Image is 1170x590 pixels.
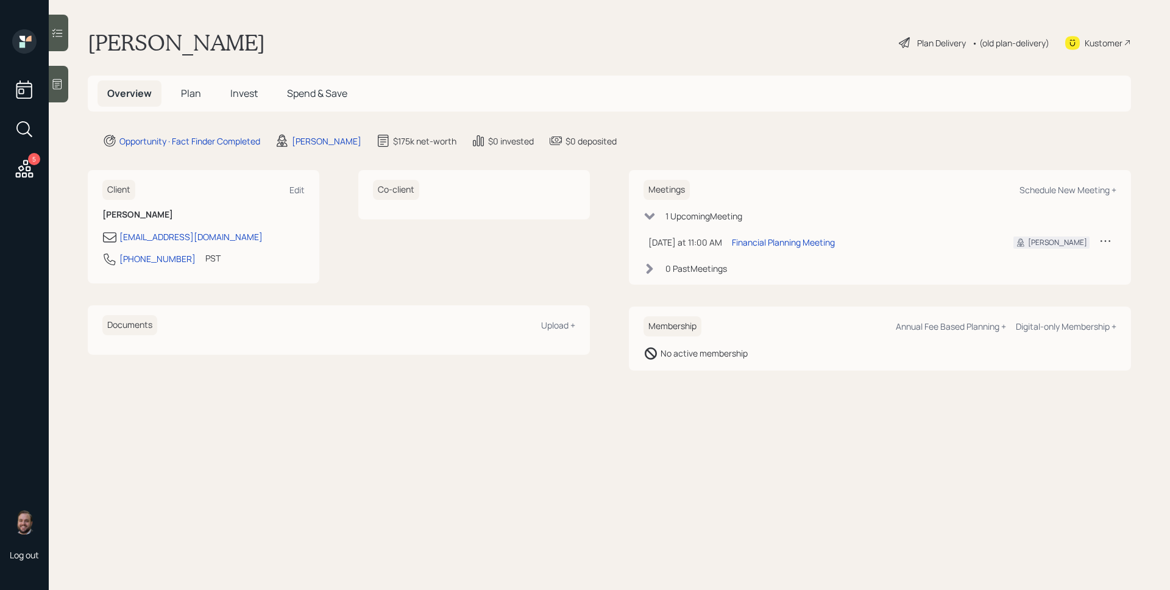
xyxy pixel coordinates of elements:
[541,319,575,331] div: Upload +
[917,37,966,49] div: Plan Delivery
[565,135,617,147] div: $0 deposited
[119,252,196,265] div: [PHONE_NUMBER]
[12,510,37,535] img: james-distasi-headshot.png
[181,87,201,100] span: Plan
[102,180,135,200] h6: Client
[205,252,221,265] div: PST
[88,29,265,56] h1: [PERSON_NAME]
[648,236,722,249] div: [DATE] at 11:00 AM
[292,135,361,147] div: [PERSON_NAME]
[119,135,260,147] div: Opportunity · Fact Finder Completed
[1019,184,1116,196] div: Schedule New Meeting +
[102,210,305,220] h6: [PERSON_NAME]
[1085,37,1122,49] div: Kustomer
[287,87,347,100] span: Spend & Save
[289,184,305,196] div: Edit
[643,180,690,200] h6: Meetings
[665,210,742,222] div: 1 Upcoming Meeting
[230,87,258,100] span: Invest
[10,549,39,561] div: Log out
[972,37,1049,49] div: • (old plan-delivery)
[393,135,456,147] div: $175k net-worth
[732,236,835,249] div: Financial Planning Meeting
[102,315,157,335] h6: Documents
[373,180,419,200] h6: Co-client
[488,135,534,147] div: $0 invested
[107,87,152,100] span: Overview
[1028,237,1087,248] div: [PERSON_NAME]
[1016,321,1116,332] div: Digital-only Membership +
[28,153,40,165] div: 5
[661,347,748,360] div: No active membership
[665,262,727,275] div: 0 Past Meeting s
[643,316,701,336] h6: Membership
[119,230,263,243] div: [EMAIL_ADDRESS][DOMAIN_NAME]
[896,321,1006,332] div: Annual Fee Based Planning +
